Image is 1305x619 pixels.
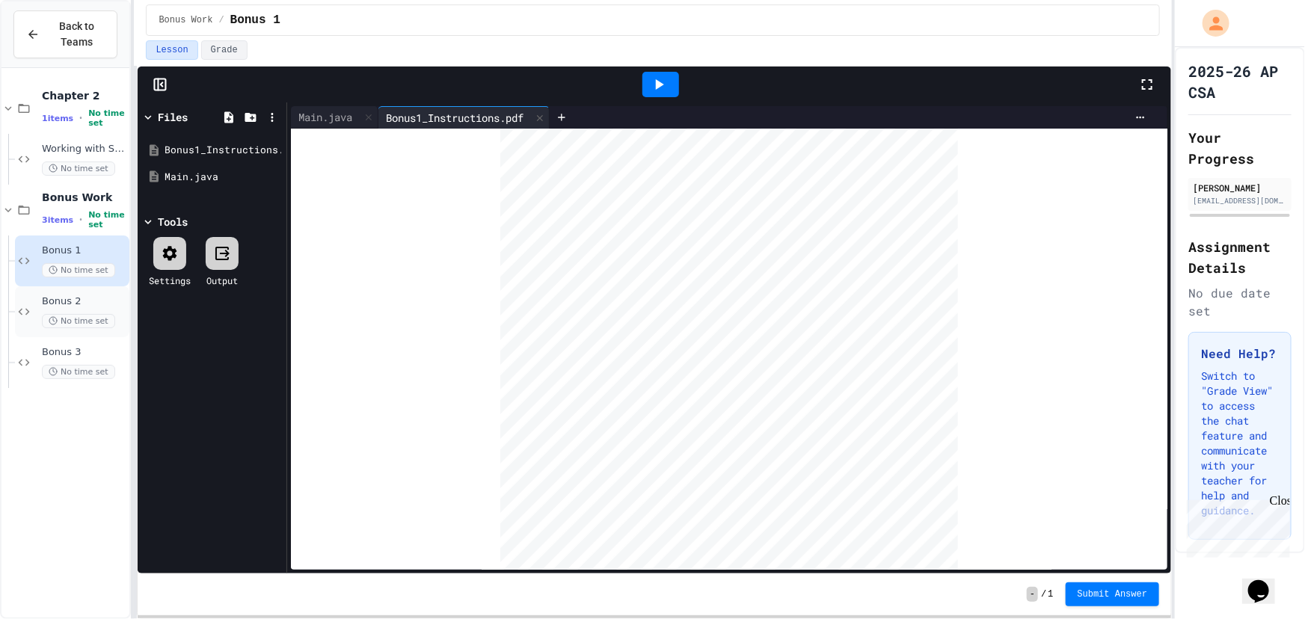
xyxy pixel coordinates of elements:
[165,143,281,158] div: Bonus1_Instructions.pdf
[206,274,238,287] div: Output
[230,11,280,29] span: Bonus 1
[42,314,115,328] span: No time set
[291,109,360,125] div: Main.java
[79,214,82,226] span: •
[201,40,248,60] button: Grade
[1187,6,1233,40] div: My Account
[88,210,126,230] span: No time set
[158,109,188,125] div: Files
[1078,588,1148,600] span: Submit Answer
[42,215,73,225] span: 3 items
[146,40,197,60] button: Lesson
[1188,61,1292,102] h1: 2025-26 AP CSA
[158,214,188,230] div: Tools
[1188,236,1292,278] h2: Assignment Details
[42,244,126,257] span: Bonus 1
[42,263,115,277] span: No time set
[165,170,281,185] div: Main.java
[1201,369,1279,518] p: Switch to "Grade View" to access the chat feature and communicate with your teacher for help and ...
[1066,582,1160,606] button: Submit Answer
[378,110,531,126] div: Bonus1_Instructions.pdf
[1193,181,1287,194] div: [PERSON_NAME]
[49,19,105,50] span: Back to Teams
[1041,588,1046,600] span: /
[42,295,126,308] span: Bonus 2
[42,191,126,204] span: Bonus Work
[88,108,126,128] span: No time set
[42,89,126,102] span: Chapter 2
[291,106,378,129] div: Main.java
[218,14,224,26] span: /
[1201,345,1279,363] h3: Need Help?
[1242,559,1290,604] iframe: chat widget
[1048,588,1053,600] span: 1
[42,346,126,359] span: Bonus 3
[159,14,212,26] span: Bonus Work
[42,143,126,155] span: Working with Strings lab
[13,10,117,58] button: Back to Teams
[1188,127,1292,169] h2: Your Progress
[42,114,73,123] span: 1 items
[6,6,103,95] div: Chat with us now!Close
[149,274,191,287] div: Settings
[42,365,115,379] span: No time set
[1188,284,1292,320] div: No due date set
[1027,587,1038,602] span: -
[378,106,550,129] div: Bonus1_Instructions.pdf
[1181,494,1290,558] iframe: chat widget
[42,161,115,176] span: No time set
[79,112,82,124] span: •
[1193,195,1287,206] div: [EMAIL_ADDRESS][DOMAIN_NAME]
